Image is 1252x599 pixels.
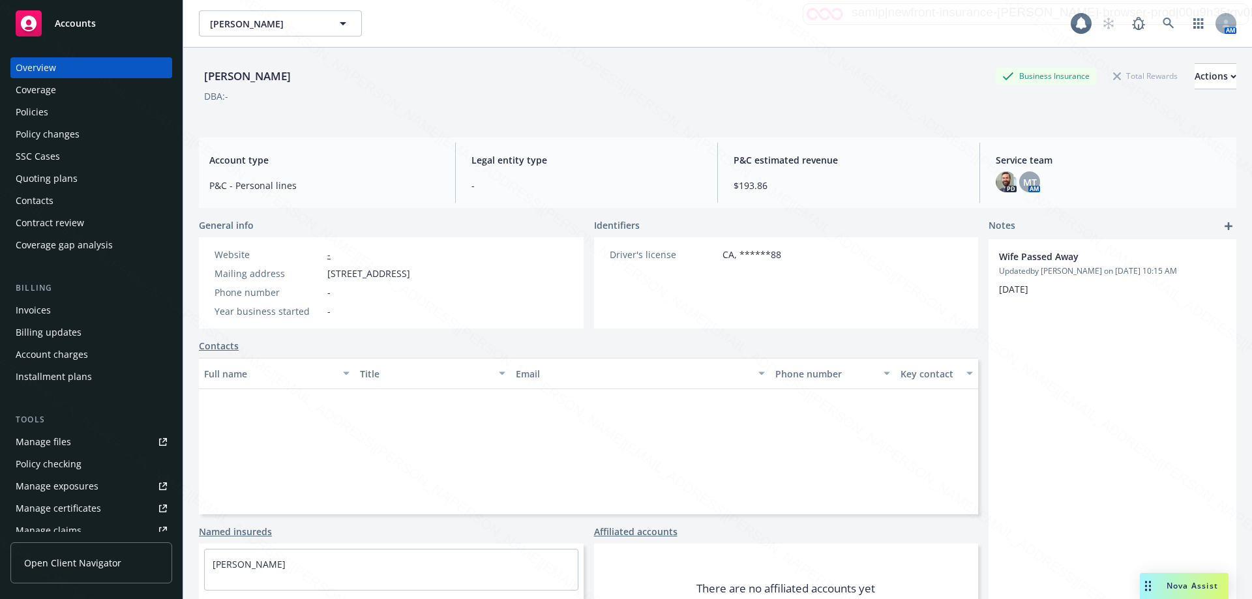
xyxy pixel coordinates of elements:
[10,235,172,256] a: Coverage gap analysis
[10,498,172,519] a: Manage certificates
[999,283,1028,295] span: [DATE]
[10,190,172,211] a: Contacts
[996,68,1096,84] div: Business Insurance
[10,413,172,426] div: Tools
[16,322,82,343] div: Billing updates
[10,80,172,100] a: Coverage
[989,239,1236,306] div: Wife Passed AwayUpdatedby [PERSON_NAME] on [DATE] 10:15 AM[DATE]
[16,57,56,78] div: Overview
[10,57,172,78] a: Overview
[10,322,172,343] a: Billing updates
[996,153,1226,167] span: Service team
[1107,68,1184,84] div: Total Rewards
[770,358,895,389] button: Phone number
[215,304,322,318] div: Year business started
[516,367,751,381] div: Email
[10,102,172,123] a: Policies
[204,89,228,103] div: DBA: -
[199,358,355,389] button: Full name
[594,218,640,232] span: Identifiers
[1140,573,1229,599] button: Nova Assist
[471,153,702,167] span: Legal entity type
[16,190,53,211] div: Contacts
[327,304,331,318] span: -
[210,17,323,31] span: [PERSON_NAME]
[199,10,362,37] button: [PERSON_NAME]
[999,265,1226,277] span: Updated by [PERSON_NAME] on [DATE] 10:15 AM
[16,168,78,189] div: Quoting plans
[16,212,84,233] div: Contract review
[16,102,48,123] div: Policies
[327,285,331,299] span: -
[215,285,322,299] div: Phone number
[10,366,172,387] a: Installment plans
[10,212,172,233] a: Contract review
[775,367,875,381] div: Phone number
[16,476,98,497] div: Manage exposures
[1195,64,1236,89] div: Actions
[10,282,172,295] div: Billing
[594,525,678,538] a: Affiliated accounts
[996,171,1017,192] img: photo
[471,179,702,192] span: -
[204,367,335,381] div: Full name
[734,153,964,167] span: P&C estimated revenue
[1095,10,1122,37] a: Start snowing
[696,581,875,596] span: There are no affiliated accounts yet
[10,168,172,189] a: Quoting plans
[16,344,88,365] div: Account charges
[199,68,296,85] div: [PERSON_NAME]
[511,358,770,389] button: Email
[16,235,113,256] div: Coverage gap analysis
[209,153,440,167] span: Account type
[901,367,959,381] div: Key contact
[989,218,1015,234] span: Notes
[1195,63,1236,89] button: Actions
[10,124,172,145] a: Policy changes
[10,454,172,475] a: Policy checking
[16,146,60,167] div: SSC Cases
[199,339,239,353] a: Contacts
[999,250,1192,263] span: Wife Passed Away
[215,248,322,261] div: Website
[10,431,172,452] a: Manage files
[199,525,272,538] a: Named insureds
[213,558,286,570] a: [PERSON_NAME]
[199,218,254,232] span: General info
[10,146,172,167] a: SSC Cases
[16,431,71,452] div: Manage files
[1140,573,1156,599] div: Drag to move
[734,179,964,192] span: $193.86
[55,18,96,29] span: Accounts
[1023,175,1037,189] span: MT
[16,454,82,475] div: Policy checking
[895,358,978,389] button: Key contact
[1167,580,1218,591] span: Nova Assist
[16,124,80,145] div: Policy changes
[10,476,172,497] a: Manage exposures
[10,300,172,321] a: Invoices
[355,358,511,389] button: Title
[1185,10,1212,37] a: Switch app
[327,267,410,280] span: [STREET_ADDRESS]
[209,179,440,192] span: P&C - Personal lines
[327,248,331,261] a: -
[360,367,491,381] div: Title
[16,80,56,100] div: Coverage
[24,556,121,570] span: Open Client Navigator
[1221,218,1236,234] a: add
[16,498,101,519] div: Manage certificates
[16,300,51,321] div: Invoices
[610,248,717,261] div: Driver's license
[1125,10,1152,37] a: Report a Bug
[16,366,92,387] div: Installment plans
[10,5,172,42] a: Accounts
[215,267,322,280] div: Mailing address
[10,344,172,365] a: Account charges
[1155,10,1182,37] a: Search
[16,520,82,541] div: Manage claims
[10,520,172,541] a: Manage claims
